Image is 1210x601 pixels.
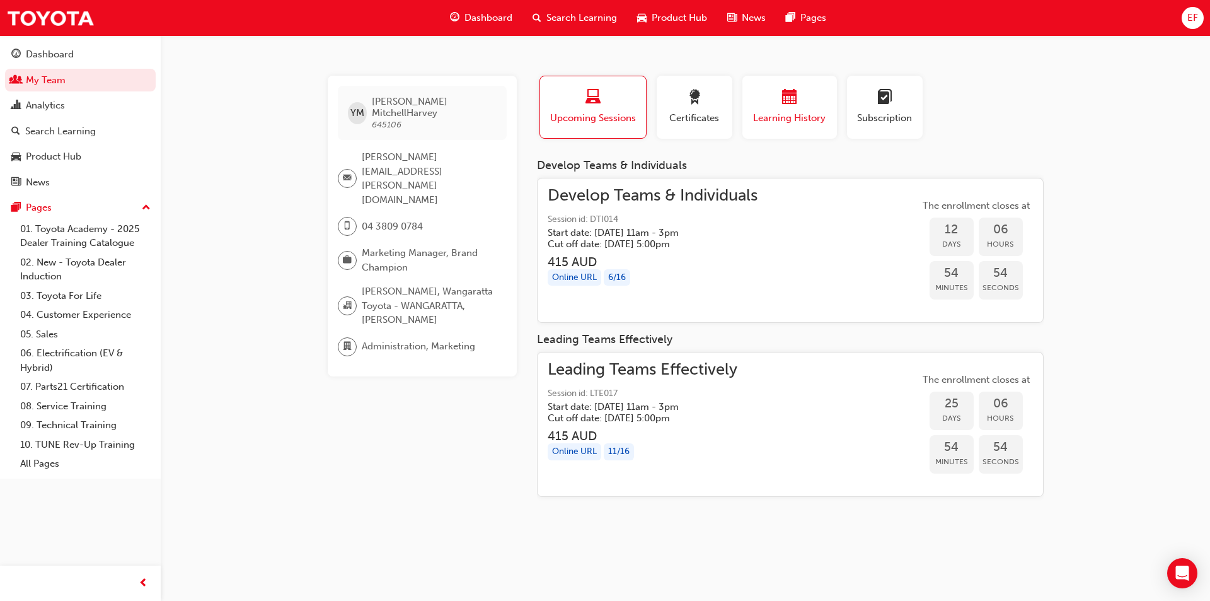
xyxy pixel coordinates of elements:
[343,339,352,355] span: department-icon
[856,111,913,125] span: Subscription
[548,213,758,227] span: Session id: DTI014
[15,377,156,397] a: 07. Parts21 Certification
[15,454,156,474] a: All Pages
[800,11,826,25] span: Pages
[548,363,1033,487] a: Leading Teams EffectivelySession id: LTE017Start date: [DATE] 11am - 3pm Cut off date: [DATE] 5:0...
[979,237,1023,252] span: Hours
[464,11,512,25] span: Dashboard
[15,397,156,416] a: 08. Service Training
[548,189,1033,313] a: Develop Teams & IndividualsSession id: DTI014Start date: [DATE] 11am - 3pm Cut off date: [DATE] 5...
[548,443,601,460] div: Online URL
[142,200,151,216] span: up-icon
[979,266,1023,281] span: 54
[548,255,758,269] h3: 415 AUD
[11,177,21,189] span: news-icon
[362,150,497,207] span: [PERSON_NAME][EMAIL_ADDRESS][PERSON_NAME][DOMAIN_NAME]
[786,10,795,26] span: pages-icon
[26,201,52,215] div: Pages
[717,5,776,31] a: news-iconNews
[548,238,737,250] h5: Cut off date: [DATE] 5:00pm
[5,171,156,194] a: News
[11,151,21,163] span: car-icon
[522,5,627,31] a: search-iconSearch Learning
[548,227,737,238] h5: Start date: [DATE] 11am - 3pm
[979,223,1023,237] span: 06
[15,325,156,344] a: 05. Sales
[548,189,758,203] span: Develop Teams & Individuals
[742,76,837,139] button: Learning History
[687,90,702,107] span: award-icon
[930,455,974,469] span: Minutes
[15,416,156,435] a: 09. Technical Training
[548,412,717,424] h5: Cut off date: [DATE] 5:00pm
[979,411,1023,426] span: Hours
[343,170,352,187] span: email-icon
[930,397,974,411] span: 25
[847,76,923,139] button: Subscription
[26,47,74,62] div: Dashboard
[666,111,723,125] span: Certificates
[139,576,148,592] span: prev-icon
[15,286,156,306] a: 03. Toyota For Life
[6,4,95,32] img: Trak
[657,76,732,139] button: Certificates
[550,111,637,125] span: Upcoming Sessions
[350,106,364,120] span: YM
[25,124,96,139] div: Search Learning
[362,284,497,327] span: [PERSON_NAME], Wangaratta Toyota - WANGARATTA, [PERSON_NAME]
[727,10,737,26] span: news-icon
[979,281,1023,295] span: Seconds
[5,120,156,143] a: Search Learning
[5,69,156,92] a: My Team
[930,237,974,252] span: Days
[362,339,475,354] span: Administration, Marketing
[343,298,352,314] span: organisation-icon
[5,94,156,117] a: Analytics
[372,96,497,119] span: [PERSON_NAME] MitchellHarvey
[776,5,836,31] a: pages-iconPages
[26,175,50,190] div: News
[742,11,766,25] span: News
[450,10,459,26] span: guage-icon
[5,43,156,66] a: Dashboard
[979,397,1023,411] span: 06
[343,252,352,269] span: briefcase-icon
[548,363,737,377] span: Leading Teams Effectively
[877,90,892,107] span: learningplan-icon
[5,196,156,219] button: Pages
[548,401,717,412] h5: Start date: [DATE] 11am - 3pm
[11,49,21,61] span: guage-icon
[26,149,81,164] div: Product Hub
[637,10,647,26] span: car-icon
[11,100,21,112] span: chart-icon
[1182,7,1204,29] button: EF
[546,11,617,25] span: Search Learning
[15,305,156,325] a: 04. Customer Experience
[919,199,1033,213] span: The enrollment closes at
[5,145,156,168] a: Product Hub
[652,11,707,25] span: Product Hub
[15,344,156,377] a: 06. Electrification (EV & Hybrid)
[604,269,630,286] div: 6 / 16
[752,111,827,125] span: Learning History
[1187,11,1198,25] span: EF
[362,219,423,234] span: 04 3809 0784
[15,219,156,253] a: 01. Toyota Academy - 2025 Dealer Training Catalogue
[343,218,352,235] span: mobile-icon
[11,126,20,137] span: search-icon
[5,40,156,196] button: DashboardMy TeamAnalyticsSearch LearningProduct HubNews
[539,76,647,139] button: Upcoming Sessions
[440,5,522,31] a: guage-iconDashboard
[782,90,797,107] span: calendar-icon
[930,440,974,455] span: 54
[537,159,1044,173] div: Develop Teams & Individuals
[362,246,497,274] span: Marketing Manager, Brand Champion
[979,440,1023,455] span: 54
[372,119,401,130] span: 645106
[930,411,974,426] span: Days
[15,253,156,286] a: 02. New - Toyota Dealer Induction
[11,202,21,214] span: pages-icon
[930,281,974,295] span: Minutes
